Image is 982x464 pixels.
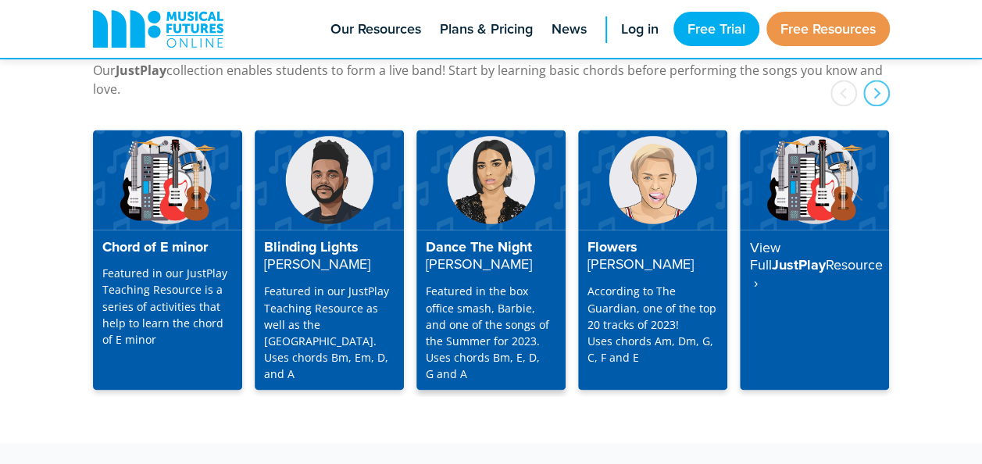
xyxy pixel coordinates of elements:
[587,283,718,365] p: According to The Guardian, one of the top 20 tracks of 2023! Uses chords Am, Dm, G, C, F and E
[255,130,404,390] a: Blinding Lights[PERSON_NAME] Featured in our JustPlay Teaching Resource as well as the [GEOGRAPHI...
[93,130,242,390] a: Chord of E minor Featured in our JustPlay Teaching Resource is a series of activities that help t...
[587,239,718,273] h4: Flowers
[578,130,727,390] a: Flowers[PERSON_NAME] According to The Guardian, one of the top 20 tracks of 2023!Uses chords Am, ...
[440,19,533,40] span: Plans & Pricing
[426,254,532,273] strong: [PERSON_NAME]
[93,61,890,98] p: Our collection enables students to form a live band! Start by learning basic chords before perfor...
[740,130,889,390] a: View FullJustPlayResource ‎ ›
[749,239,880,292] h4: JustPlay
[264,254,370,273] strong: [PERSON_NAME]
[116,62,166,79] strong: JustPlay
[330,19,421,40] span: Our Resources
[264,283,395,381] p: Featured in our JustPlay Teaching Resource as well as the [GEOGRAPHIC_DATA]. Uses chords Bm, Em, ...
[426,283,556,381] p: Featured in the box office smash, Barbie, and one of the songs of the Summer for 2023. Uses chord...
[102,239,233,256] h4: Chord of E minor
[766,12,890,46] a: Free Resources
[621,19,659,40] span: Log in
[264,239,395,273] h4: Blinding Lights
[830,80,857,106] div: prev
[552,19,587,40] span: News
[749,255,882,292] strong: Resource ‎ ›
[749,237,780,275] strong: View Full
[587,254,694,273] strong: [PERSON_NAME]
[673,12,759,46] a: Free Trial
[863,80,890,106] div: next
[102,265,233,347] p: Featured in our JustPlay Teaching Resource is a series of activities that help to learn the chord...
[426,239,556,273] h4: Dance The Night
[416,130,566,390] a: Dance The Night[PERSON_NAME] Featured in the box office smash, Barbie, and one of the songs of th...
